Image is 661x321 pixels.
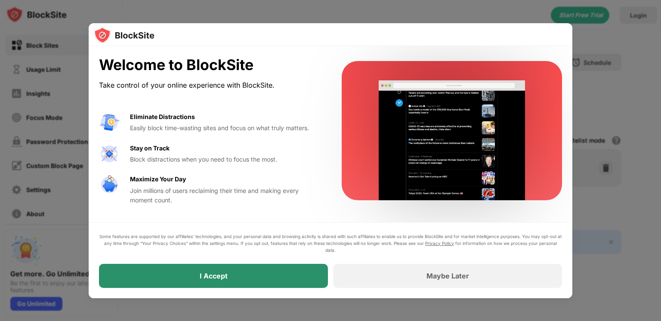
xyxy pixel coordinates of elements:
[425,241,454,246] a: Privacy Policy
[99,79,321,92] div: Take control of your online experience with BlockSite.
[130,174,186,184] div: Maximize Your Day
[130,155,321,164] div: Block distractions when you need to focus the most.
[94,27,154,44] img: logo-blocksite.svg
[426,272,469,280] div: Maybe Later
[130,144,170,153] div: Stay on Track
[130,112,195,122] div: Eliminate Distractions
[99,112,120,133] img: value-avoid-distractions.svg
[99,174,120,195] img: value-safe-time.svg
[99,56,321,74] div: Welcome to BlockSite
[99,233,562,254] div: Some features are supported by our affiliates’ technologies, and your personal data and browsing ...
[99,144,120,164] img: value-focus.svg
[130,186,321,205] div: Join millions of users reclaiming their time and making every moment count.
[200,272,228,280] div: I Accept
[130,123,321,133] div: Easily block time-wasting sites and focus on what truly matters.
